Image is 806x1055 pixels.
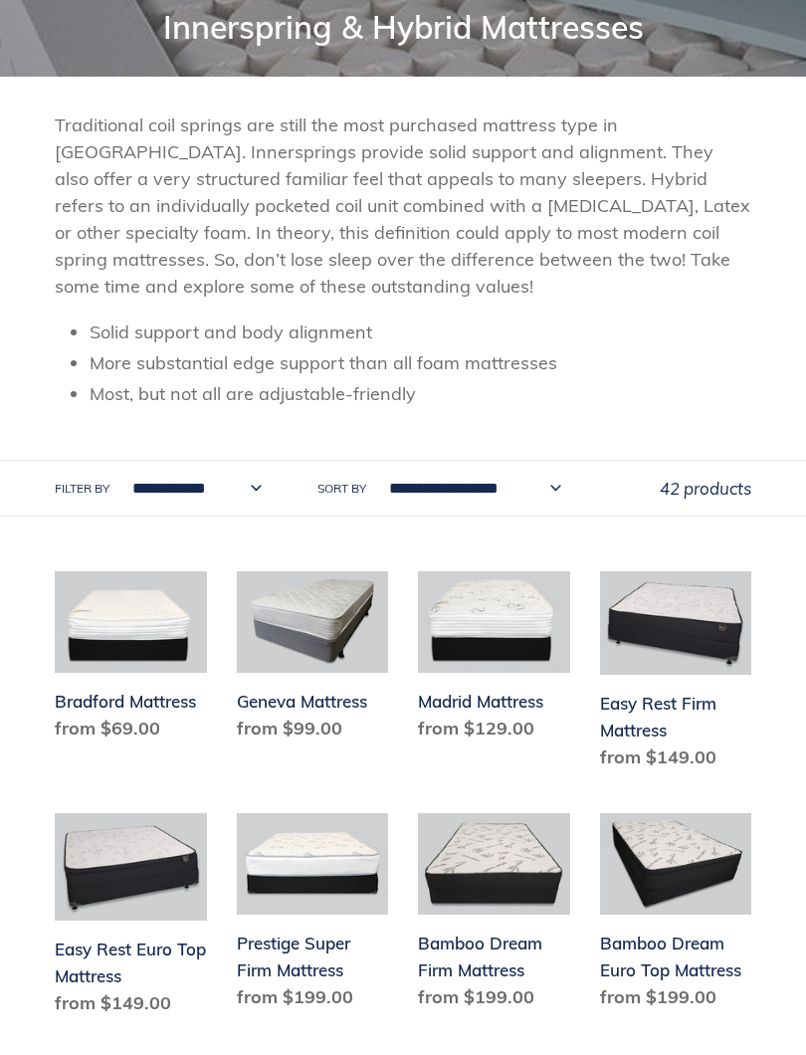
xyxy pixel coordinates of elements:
[163,7,644,47] span: Innerspring & Hybrid Mattresses
[237,813,389,1018] a: Prestige Super Firm Mattress
[418,571,570,749] a: Madrid Mattress
[90,349,751,376] li: More substantial edge support than all foam mattresses
[660,478,751,499] span: 42 products
[55,480,109,498] label: Filter by
[55,111,751,300] p: Traditional coil springs are still the most purchased mattress type in [GEOGRAPHIC_DATA]. Innersp...
[90,318,751,345] li: Solid support and body alignment
[55,571,207,749] a: Bradford Mattress
[55,813,207,1024] a: Easy Rest Euro Top Mattress
[600,571,752,778] a: Easy Rest Firm Mattress
[600,813,752,1018] a: Bamboo Dream Euro Top Mattress
[237,571,389,749] a: Geneva Mattress
[418,813,570,1018] a: Bamboo Dream Firm Mattress
[90,380,751,407] li: Most, but not all are adjustable-friendly
[317,480,366,498] label: Sort by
